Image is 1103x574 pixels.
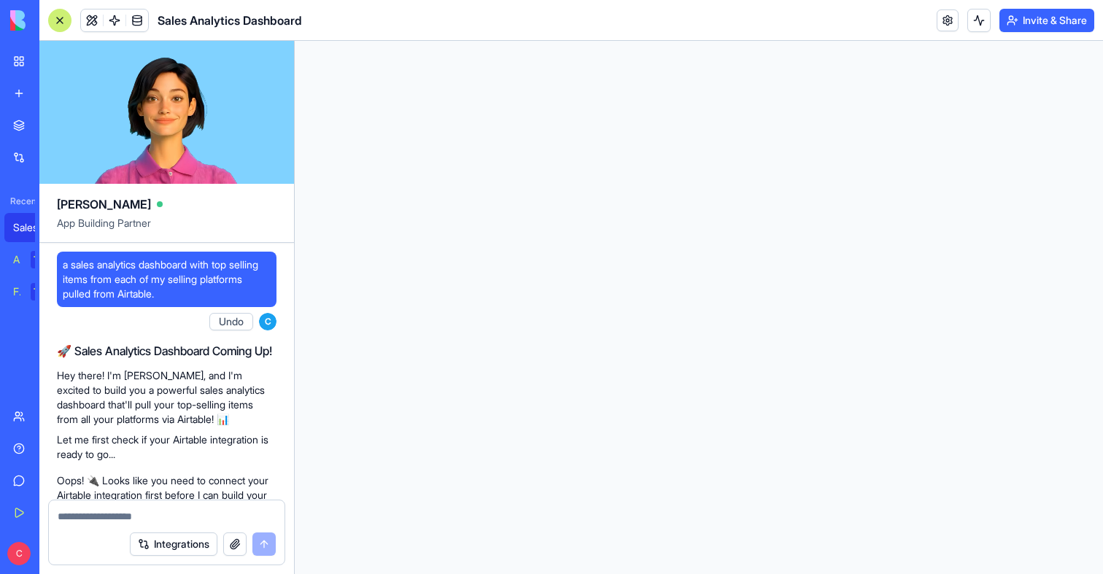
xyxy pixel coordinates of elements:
[13,252,20,267] div: AI Logo Generator
[57,195,151,213] span: [PERSON_NAME]
[4,195,35,207] span: Recent
[57,342,276,360] h2: 🚀 Sales Analytics Dashboard Coming Up!
[999,9,1094,32] button: Invite & Share
[63,257,271,301] span: a sales analytics dashboard with top selling items from each of my selling platforms pulled from ...
[4,245,63,274] a: AI Logo GeneratorTRY
[130,532,217,556] button: Integrations
[57,216,276,242] span: App Building Partner
[57,473,276,517] p: Oops! 🔌 Looks like you need to connect your Airtable integration first before I can build your aw...
[259,313,276,330] span: C
[31,283,54,300] div: TRY
[57,433,276,462] p: Let me first check if your Airtable integration is ready to go...
[10,10,101,31] img: logo
[209,313,253,330] button: Undo
[158,12,302,29] span: Sales Analytics Dashboard
[57,368,276,427] p: Hey there! I'm [PERSON_NAME], and I'm excited to build you a powerful sales analytics dashboard t...
[7,542,31,565] span: C
[4,213,63,242] a: Sales Analytics Dashboard
[13,220,54,235] div: Sales Analytics Dashboard
[31,251,54,268] div: TRY
[13,284,20,299] div: Feedback Form
[4,277,63,306] a: Feedback FormTRY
